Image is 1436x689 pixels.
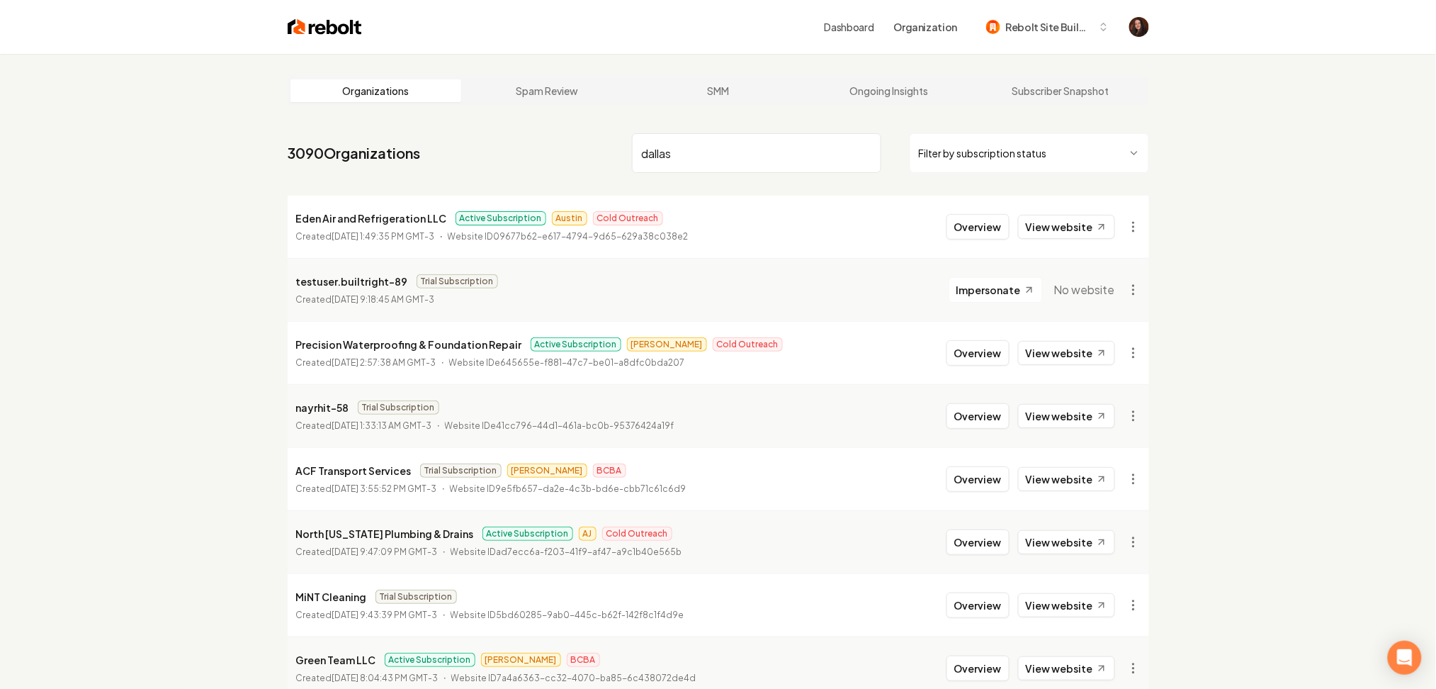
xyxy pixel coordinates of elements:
[531,337,621,352] span: Active Subscription
[296,525,474,542] p: North [US_STATE] Plumbing & Drains
[481,653,561,667] span: [PERSON_NAME]
[482,527,573,541] span: Active Subscription
[456,211,546,225] span: Active Subscription
[296,462,412,479] p: ACF Transport Services
[332,357,436,368] time: [DATE] 2:57:38 AM GMT-3
[332,547,438,557] time: [DATE] 9:47:09 PM GMT-3
[296,588,367,605] p: MiNT Cleaning
[886,14,966,40] button: Organization
[593,211,663,225] span: Cold Outreach
[602,527,672,541] span: Cold Outreach
[296,651,376,668] p: Green Team LLC
[385,653,475,667] span: Active Subscription
[1018,341,1115,365] a: View website
[332,610,438,620] time: [DATE] 9:43:39 PM GMT-3
[296,399,349,416] p: nayrhit-58
[1129,17,1149,37] img: Delfina Cavallaro
[946,340,1010,366] button: Overview
[290,79,462,102] a: Organizations
[975,79,1146,102] a: Subscriber Snapshot
[417,274,498,289] span: Trial Subscription
[946,656,1010,681] button: Overview
[1018,656,1115,680] a: View website
[296,336,522,353] p: Precision Waterproofing & Foundation Repair
[986,20,1000,34] img: Rebolt Site Builder
[448,230,689,244] p: Website ID 09677b62-e617-4794-9d65-629a38c038e2
[507,464,587,478] span: [PERSON_NAME]
[1018,467,1115,491] a: View website
[296,419,432,433] p: Created
[451,608,684,622] p: Website ID 5bd60285-9ab0-445c-b62f-142f8c1f4d9e
[332,483,437,494] time: [DATE] 3:55:52 PM GMT-3
[450,482,686,496] p: Website ID 9e5fb657-da2e-4c3b-bd6e-cbb71c61c6d9
[627,337,707,352] span: [PERSON_NAME]
[949,277,1043,303] button: Impersonate
[1018,404,1115,428] a: View website
[946,593,1010,618] button: Overview
[375,590,457,604] span: Trial Subscription
[803,79,975,102] a: Ongoing Insights
[296,671,439,685] p: Created
[332,420,432,431] time: [DATE] 1:33:13 AM GMT-3
[1129,17,1149,37] button: Open user button
[288,143,421,163] a: 3090Organizations
[296,482,437,496] p: Created
[632,133,881,173] input: Search by name or ID
[332,294,435,305] time: [DATE] 9:18:45 AM GMT-3
[825,20,874,34] a: Dashboard
[296,356,436,370] p: Created
[1006,20,1092,35] span: Rebolt Site Builder
[1054,281,1115,298] span: No website
[296,545,438,559] p: Created
[296,210,447,227] p: Eden Air and Refrigeration LLC
[946,530,1010,555] button: Overview
[567,653,600,667] span: BCBA
[946,403,1010,429] button: Overview
[461,79,633,102] a: Spam Review
[296,230,435,244] p: Created
[633,79,804,102] a: SMM
[1018,215,1115,239] a: View website
[713,337,783,352] span: Cold Outreach
[946,214,1010,240] button: Overview
[1388,641,1422,675] div: Abrir Intercom Messenger
[332,231,435,242] time: [DATE] 1:49:35 PM GMT-3
[593,464,626,478] span: BCBA
[332,673,439,683] time: [DATE] 8:04:43 PM GMT-3
[579,527,597,541] span: AJ
[296,608,438,622] p: Created
[956,283,1021,297] span: Impersonate
[445,419,674,433] p: Website ID e41cc796-44d1-461a-bc0b-95376424a19f
[420,464,502,478] span: Trial Subscription
[451,671,696,685] p: Website ID 7a4a6363-cc32-4070-ba85-6c438072de4d
[296,273,408,290] p: testuser.builtright-89
[946,466,1010,492] button: Overview
[449,356,685,370] p: Website ID e645655e-f881-47c7-be01-a8dfc0bda207
[451,545,682,559] p: Website ID ad7ecc6a-f203-41f9-af47-a9c1b40e565b
[552,211,587,225] span: Austin
[1018,593,1115,617] a: View website
[1018,530,1115,554] a: View website
[296,293,435,307] p: Created
[288,17,362,37] img: Rebolt Logo
[358,400,439,415] span: Trial Subscription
